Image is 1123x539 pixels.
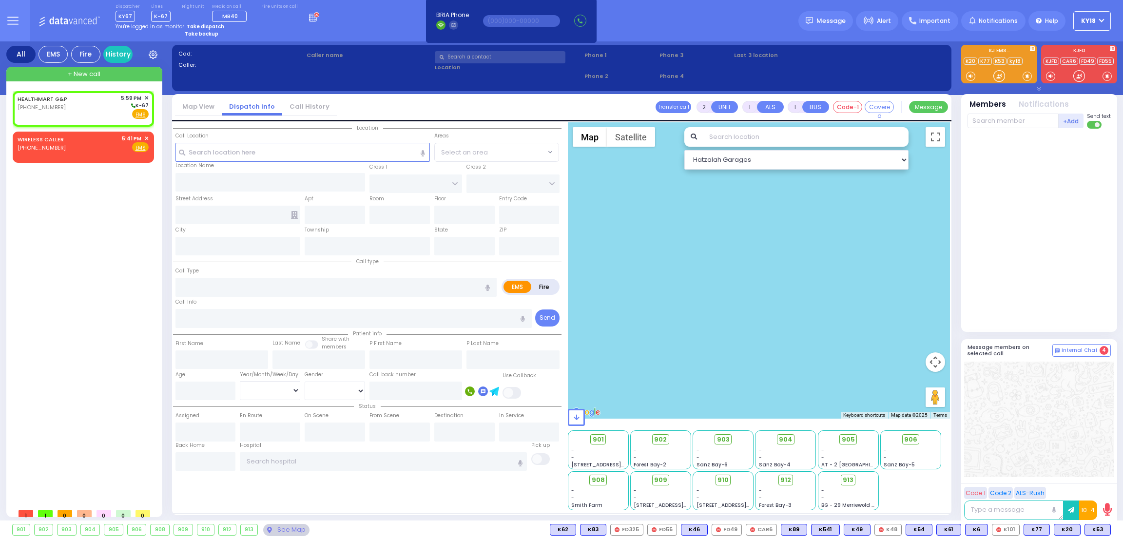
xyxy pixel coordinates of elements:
[39,15,103,27] img: Logo
[240,452,527,471] input: Search hospital
[992,524,1020,536] div: K101
[584,51,656,59] span: Phone 1
[212,4,250,10] label: Medic on call
[535,309,560,327] button: Send
[222,102,282,111] a: Dispatch info
[821,454,824,461] span: -
[779,435,793,444] span: 904
[1041,48,1117,55] label: KJFD
[654,435,667,444] span: 902
[1045,17,1058,25] span: Help
[116,510,131,517] span: 0
[103,46,133,63] a: History
[151,524,169,535] div: 908
[305,371,323,379] label: Gender
[68,69,100,79] span: + New call
[348,330,387,337] span: Patient info
[144,135,149,143] span: ✕
[1044,58,1059,65] a: KJFD
[759,501,792,509] span: Forest Bay-3
[18,103,66,111] span: [PHONE_NUMBER]
[305,412,329,420] label: On Scene
[550,524,576,536] div: K62
[697,487,699,494] span: -
[6,46,36,63] div: All
[936,524,961,536] div: BLS
[712,524,742,536] div: FD49
[865,101,894,113] button: Covered
[811,524,840,536] div: BLS
[806,17,813,24] img: message.svg
[369,195,384,203] label: Room
[261,4,298,10] label: Fire units on call
[926,127,945,147] button: Toggle fullscreen view
[781,524,807,536] div: BLS
[634,501,726,509] span: [STREET_ADDRESS][PERSON_NAME]
[175,412,199,420] label: Assigned
[175,442,205,449] label: Back Home
[503,281,532,293] label: EMS
[571,494,574,501] span: -
[968,114,1059,128] input: Search member
[187,23,224,30] strong: Take dispatch
[175,195,213,203] label: Street Address
[1084,524,1111,536] div: BLS
[1024,524,1050,536] div: BLS
[128,524,146,535] div: 906
[757,101,784,113] button: ALS
[816,16,846,26] span: Message
[746,524,777,536] div: CAR6
[593,435,604,444] span: 901
[434,195,446,203] label: Floor
[305,226,329,234] label: Township
[241,524,258,535] div: 913
[434,412,464,420] label: Destination
[1059,114,1084,128] button: +Add
[136,510,150,517] span: 0
[282,102,337,111] a: Call History
[13,524,30,535] div: 901
[936,524,961,536] div: K61
[681,524,708,536] div: BLS
[571,446,574,454] span: -
[979,17,1018,25] span: Notifications
[182,4,204,10] label: Night unit
[610,524,643,536] div: FD325
[240,442,261,449] label: Hospital
[77,510,92,517] span: 0
[174,524,193,535] div: 909
[499,226,506,234] label: ZIP
[136,144,146,152] u: EMS
[1081,17,1096,25] span: KY18
[780,475,791,485] span: 912
[369,163,387,171] label: Cross 1
[844,524,871,536] div: K49
[988,487,1013,499] button: Code 2
[1014,487,1046,499] button: ALS-Rush
[322,335,349,343] small: Share with
[926,352,945,372] button: Map camera controls
[35,524,53,535] div: 902
[652,527,657,532] img: red-radio-icon.svg
[263,524,309,536] div: See map
[919,17,950,25] span: Important
[592,475,605,485] span: 908
[844,524,871,536] div: BLS
[884,454,887,461] span: -
[634,446,637,454] span: -
[175,371,185,379] label: Age
[879,527,884,532] img: red-radio-icon.svg
[81,524,100,535] div: 904
[904,435,917,444] span: 906
[240,412,262,420] label: En Route
[436,11,469,19] span: BRIA Phone
[1060,58,1078,65] a: CAR6
[759,454,762,461] span: -
[993,58,1007,65] a: K53
[1087,120,1103,130] label: Turn off text
[197,524,214,535] div: 910
[116,4,140,10] label: Dispatcher
[71,46,100,63] div: Fire
[1097,58,1114,65] a: FD55
[175,132,209,140] label: Call Location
